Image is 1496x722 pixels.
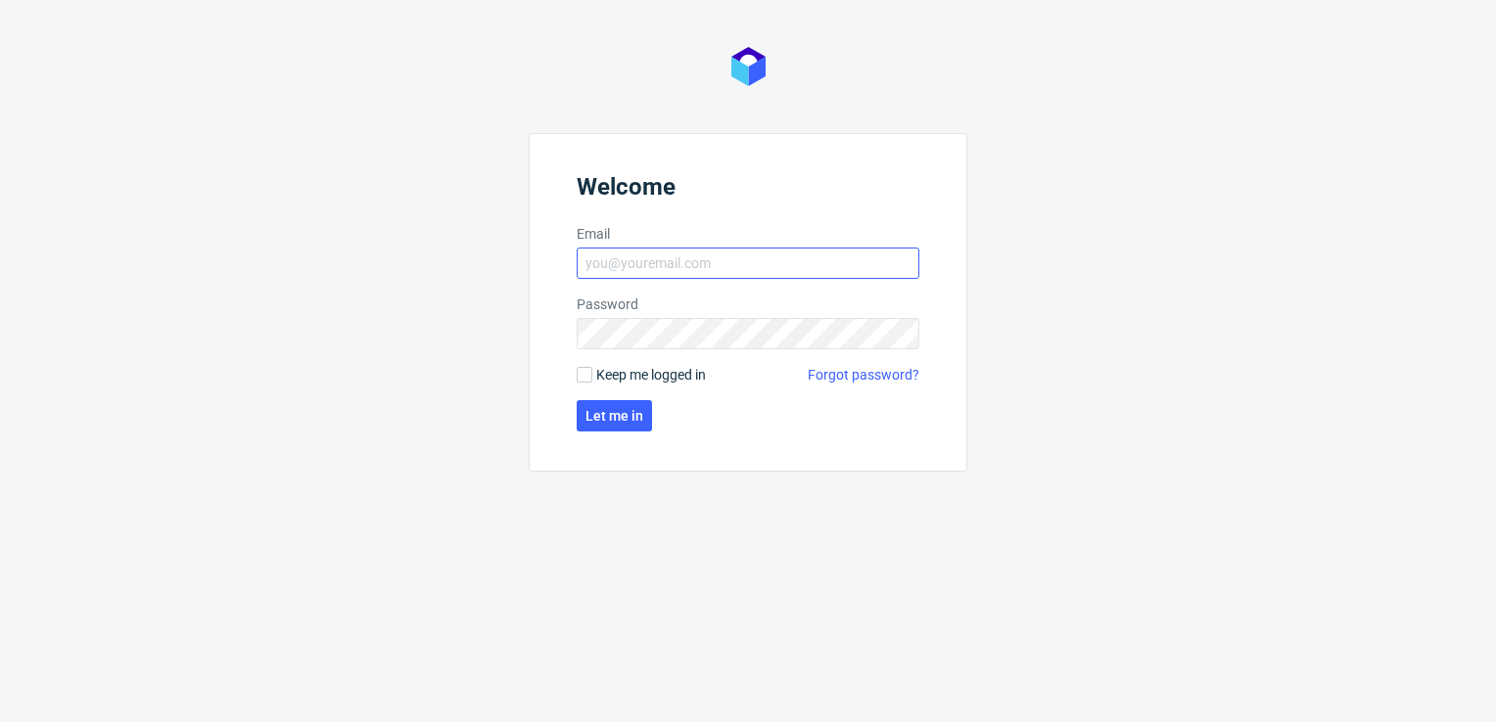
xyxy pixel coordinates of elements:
[808,365,919,384] a: Forgot password?
[577,224,919,244] label: Email
[585,409,643,423] span: Let me in
[596,365,706,384] span: Keep me logged in
[577,173,919,208] header: Welcome
[577,294,919,314] label: Password
[577,248,919,279] input: you@youremail.com
[577,400,652,431] button: Let me in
